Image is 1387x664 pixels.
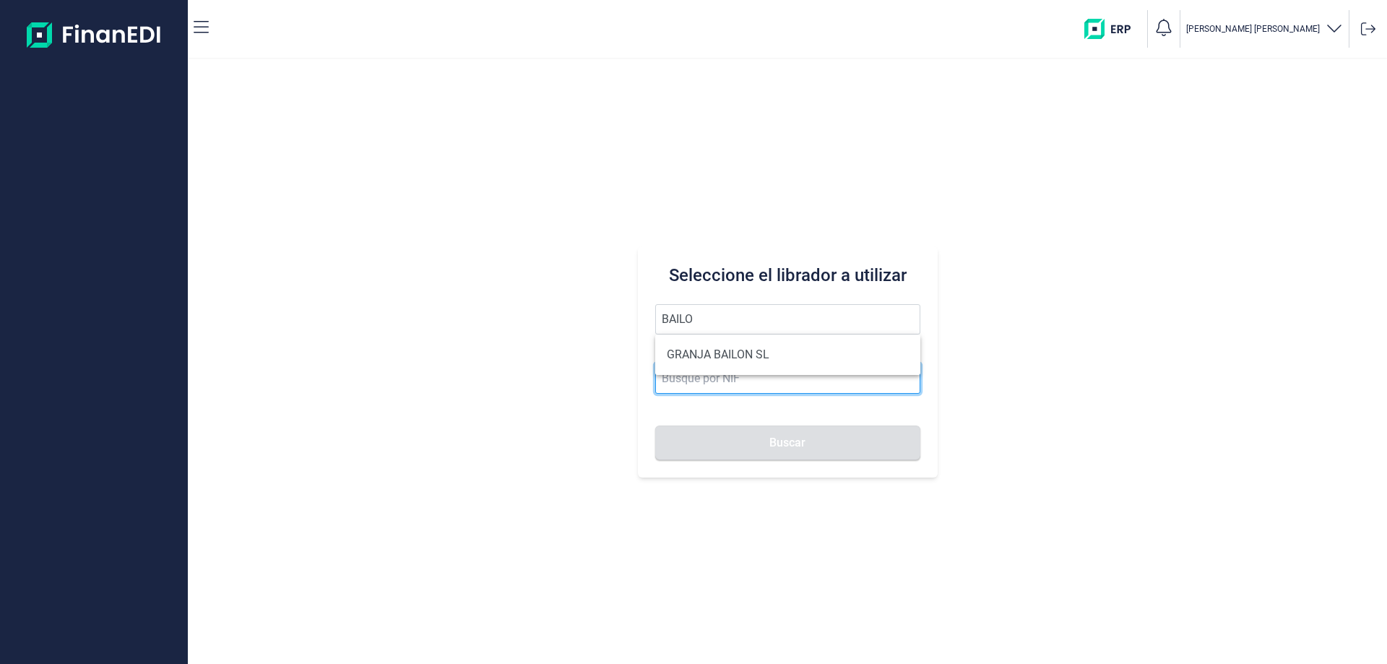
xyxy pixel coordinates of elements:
input: Seleccione la razón social [655,304,920,335]
input: Busque por NIF [655,363,920,394]
img: erp [1084,19,1141,39]
button: Buscar [655,426,920,460]
span: Buscar [769,437,805,448]
img: Logo de aplicación [27,12,162,58]
h3: Seleccione el librador a utilizar [655,264,920,287]
li: GRANJA BAILON SL [655,340,920,369]
button: [PERSON_NAME] [PERSON_NAME] [1186,19,1343,40]
p: [PERSON_NAME] [PERSON_NAME] [1186,23,1320,35]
